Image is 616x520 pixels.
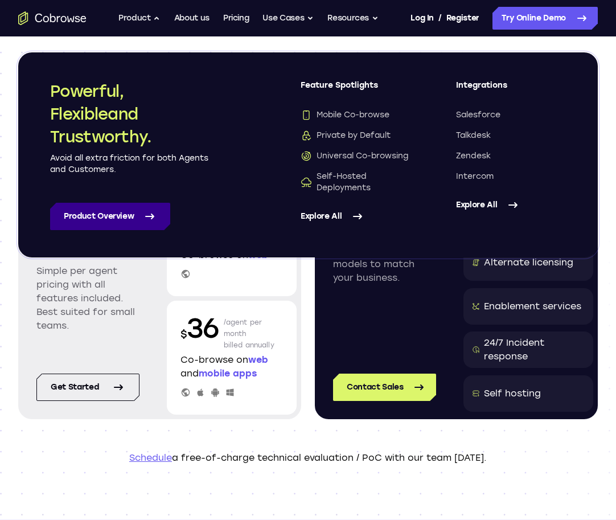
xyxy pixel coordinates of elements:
[301,130,312,141] img: Private by Default
[223,7,249,30] a: Pricing
[18,11,87,25] a: Go to the home page
[301,109,389,121] span: Mobile Co-browse
[248,354,268,365] span: web
[446,7,479,30] a: Register
[301,150,408,162] span: Universal Co-browsing
[301,171,410,194] span: Self-Hosted Deployments
[224,310,283,351] p: /agent per month billed annually
[333,374,436,401] a: Contact Sales
[456,191,566,219] a: Explore All
[484,256,573,269] div: Alternate licensing
[174,7,210,30] a: About us
[180,353,284,380] p: Co-browse on and
[180,328,187,341] span: $
[456,130,491,141] span: Talkdesk
[50,80,210,148] h2: Powerful, Flexible and Trustworthy.
[301,130,410,141] a: Private by DefaultPrivate by Default
[301,109,312,121] img: Mobile Co-browse
[118,7,161,30] button: Product
[438,11,442,25] span: /
[36,264,139,333] p: Simple per agent pricing with all features included. Best suited for small teams.
[410,7,433,30] a: Log In
[301,150,410,162] a: Universal Co-browsingUniversal Co-browsing
[456,150,491,162] span: Zendesk
[50,153,210,175] p: Avoid all extra friction for both Agents and Customers.
[456,171,494,182] span: Intercom
[456,130,566,141] a: Talkdesk
[301,130,391,141] span: Private by Default
[327,7,379,30] button: Resources
[484,336,585,363] div: 24/7 Incident response
[484,387,541,400] div: Self hosting
[199,368,257,379] span: mobile apps
[18,451,598,465] p: a free-of-charge technical evaluation / PoC with our team [DATE].
[456,109,500,121] span: Salesforce
[301,171,410,194] a: Self-Hosted DeploymentsSelf-Hosted Deployments
[484,300,581,313] div: Enablement services
[456,80,566,100] span: Integrations
[456,150,566,162] a: Zendesk
[262,7,314,30] button: Use Cases
[301,203,410,230] a: Explore All
[301,109,410,121] a: Mobile Co-browseMobile Co-browse
[50,203,170,230] a: Product Overview
[333,244,436,285] p: Enterprise pricing models to match your business.
[301,80,410,100] span: Feature Spotlights
[492,7,598,30] a: Try Online Demo
[36,374,139,401] a: Get started
[301,150,312,162] img: Universal Co-browsing
[456,109,566,121] a: Salesforce
[180,310,219,351] p: 36
[129,452,172,463] a: Schedule
[301,177,312,188] img: Self-Hosted Deployments
[456,171,566,182] a: Intercom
